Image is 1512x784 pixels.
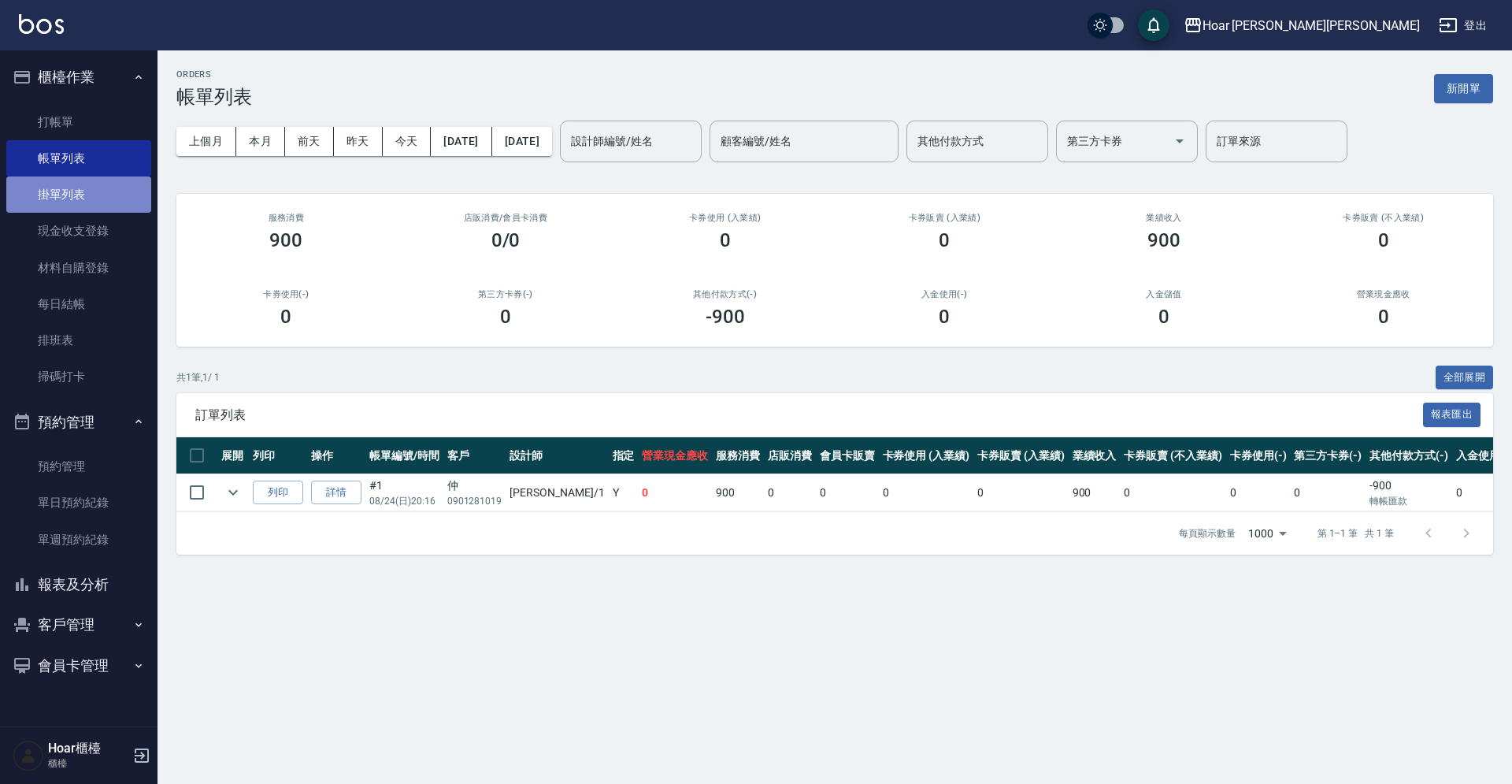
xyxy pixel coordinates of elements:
button: expand row [221,481,245,504]
button: Open [1167,128,1192,154]
p: 0901281019 [447,494,502,508]
th: 會員卡販賣 [816,437,879,474]
th: 卡券販賣 (入業績) [973,437,1069,474]
span: 訂單列表 [195,407,1423,423]
th: 卡券使用 (入業績) [879,437,974,474]
a: 排班表 [6,322,151,359]
a: 現金收支登錄 [6,213,151,249]
h2: ORDERS [176,69,252,80]
button: 登出 [1432,11,1493,40]
a: 新開單 [1434,80,1493,95]
p: 第 1–1 筆 共 1 筆 [1317,526,1394,541]
h2: 業績收入 [1073,213,1255,223]
h3: 服務消費 [195,213,377,223]
th: 業績收入 [1069,437,1121,474]
h3: 0 [280,306,291,328]
td: -900 [1366,474,1452,511]
th: 展開 [217,437,249,474]
a: 掃碼打卡 [6,359,151,395]
div: 1000 [1242,512,1292,555]
h2: 店販消費 /會員卡消費 [415,213,597,223]
h3: 帳單列表 [176,86,252,108]
button: 會員卡管理 [6,645,151,686]
th: 營業現金應收 [638,437,712,474]
h3: 0 [1158,306,1169,328]
h3: 0 [1378,306,1389,328]
h3: 0 [500,306,511,328]
h2: 卡券販賣 (不入業績) [1292,213,1474,223]
h3: 0 [939,229,950,251]
th: 帳單編號/時間 [365,437,443,474]
p: 轉帳匯款 [1369,494,1448,508]
button: 全部展開 [1436,366,1494,390]
button: 櫃檯作業 [6,57,151,98]
td: #1 [365,474,443,511]
button: 本月 [236,127,285,156]
td: 0 [973,474,1069,511]
button: 列印 [253,481,303,505]
h3: 0 [939,306,950,328]
button: 新開單 [1434,74,1493,103]
h3: -900 [706,306,745,328]
td: 0 [1290,474,1366,511]
h2: 第三方卡券(-) [415,289,597,299]
td: Y [609,474,639,511]
button: 今天 [383,127,432,156]
a: 每日結帳 [6,286,151,322]
td: 0 [1226,474,1291,511]
h3: 0/0 [491,229,521,251]
th: 其他付款方式(-) [1366,437,1452,474]
th: 第三方卡券(-) [1290,437,1366,474]
button: 上個月 [176,127,236,156]
th: 操作 [307,437,365,474]
td: 900 [712,474,764,511]
th: 設計師 [506,437,608,474]
th: 列印 [249,437,307,474]
td: [PERSON_NAME] /1 [506,474,608,511]
td: 0 [764,474,816,511]
button: [DATE] [492,127,552,156]
button: 報表及分析 [6,564,151,605]
button: 報表匯出 [1423,403,1481,427]
h2: 卡券販賣 (入業績) [854,213,1036,223]
div: 仲 [447,477,502,494]
p: 共 1 筆, 1 / 1 [176,370,220,385]
th: 店販消費 [764,437,816,474]
h3: 900 [1147,229,1180,251]
img: Person [13,740,44,771]
a: 報表匯出 [1423,407,1481,422]
td: 0 [638,474,712,511]
td: 900 [1069,474,1121,511]
a: 掛單列表 [6,176,151,213]
th: 客戶 [443,437,506,474]
h2: 卡券使用(-) [195,289,377,299]
button: 預約管理 [6,402,151,443]
p: 櫃檯 [48,756,128,771]
a: 詳情 [311,481,361,505]
a: 單週預約紀錄 [6,522,151,558]
img: Logo [19,14,64,34]
button: Hoar [PERSON_NAME][PERSON_NAME] [1177,9,1426,42]
td: 0 [879,474,974,511]
a: 帳單列表 [6,140,151,176]
h3: 900 [269,229,302,251]
p: 每頁顯示數量 [1179,526,1236,541]
p: 08/24 (日) 20:16 [369,494,439,508]
button: 前天 [285,127,334,156]
h5: Hoar櫃檯 [48,741,128,756]
h2: 卡券使用 (入業績) [634,213,816,223]
th: 卡券使用(-) [1226,437,1291,474]
th: 卡券販賣 (不入業績) [1120,437,1225,474]
div: Hoar [PERSON_NAME][PERSON_NAME] [1203,16,1420,35]
button: [DATE] [431,127,491,156]
button: 昨天 [334,127,383,156]
h2: 入金使用(-) [854,289,1036,299]
th: 指定 [609,437,639,474]
h3: 0 [720,229,731,251]
th: 服務消費 [712,437,764,474]
h2: 其他付款方式(-) [634,289,816,299]
td: 0 [1120,474,1225,511]
a: 材料自購登錄 [6,250,151,286]
a: 打帳單 [6,104,151,140]
h2: 入金儲值 [1073,289,1255,299]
